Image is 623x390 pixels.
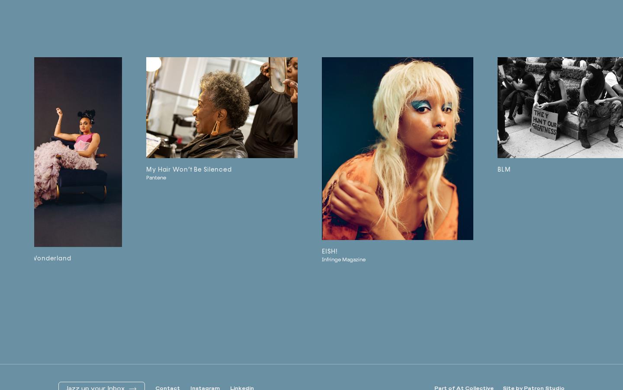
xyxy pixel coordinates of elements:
span: Infringe Magazine [322,257,459,263]
h3: EISH! [322,247,473,257]
span: Pantene [146,175,283,181]
a: EISH!Infringe Magazine [322,57,473,308]
h3: My Hair Won’t Be Silenced [146,165,298,175]
a: My Hair Won’t Be SilencedPantene [146,57,298,308]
